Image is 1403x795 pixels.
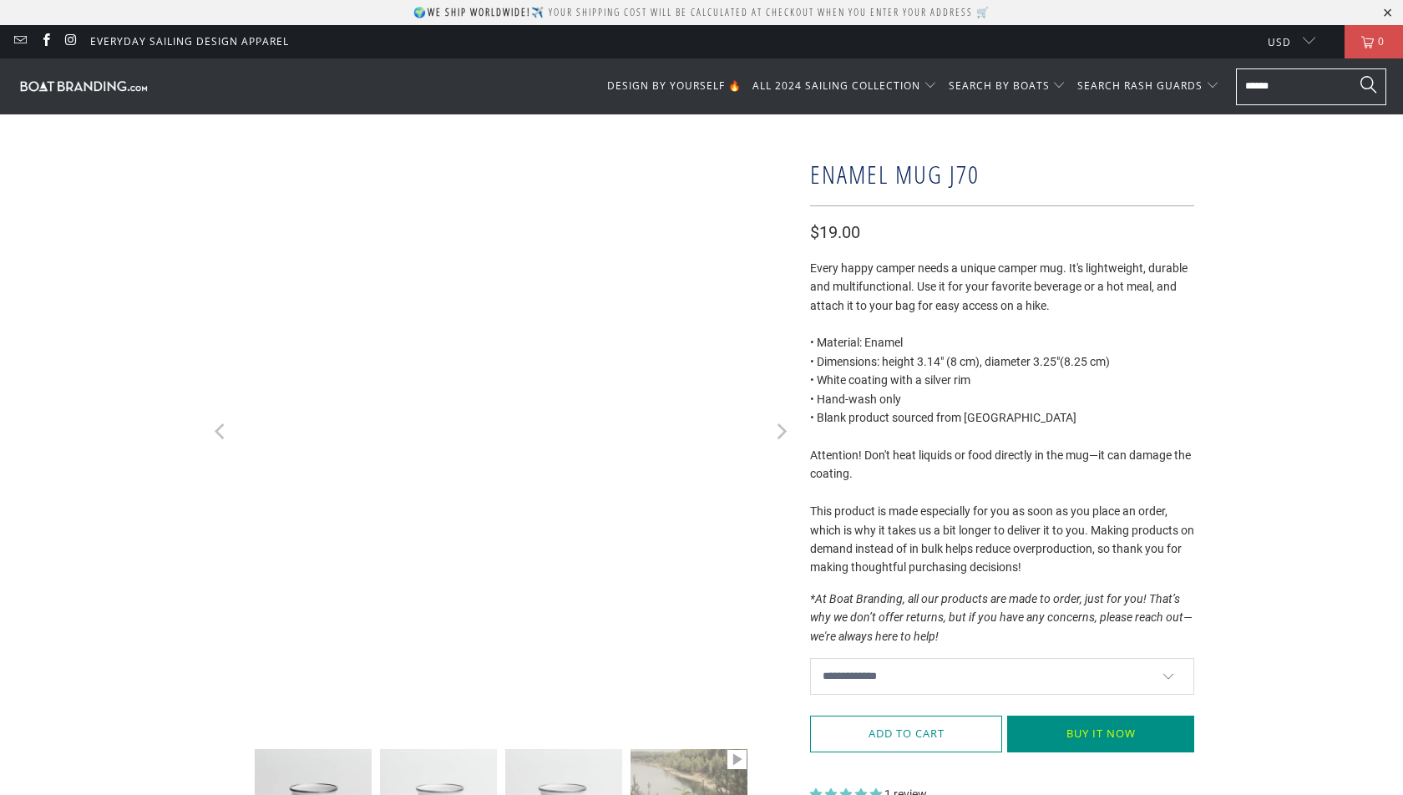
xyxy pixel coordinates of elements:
[13,34,27,48] a: Email Boatbranding
[607,78,742,93] span: DESIGN BY YOURSELF 🔥
[1374,25,1389,58] span: 0
[1345,25,1403,58] a: 0
[810,222,860,242] span: $19.00
[413,5,990,19] p: 🌍 ✈️ Your shipping cost will be calculated at checkout when you enter your address 🛒
[810,259,1194,577] div: Every happy camper needs a unique camper mug. It's lightweight, durable and multifunctional. Use ...
[607,67,1219,106] nav: Translation missing: en.navigation.header.main_nav
[828,727,985,741] span: Add to Cart
[208,139,235,724] button: Previous
[428,5,531,19] strong: We ship worldwide!
[767,139,794,724] button: Next
[1077,78,1203,93] span: SEARCH RASH GUARDS
[810,592,1193,643] em: *At Boat Branding, all our products are made to order, just for you! That’s why we don’t offer re...
[607,67,742,106] a: DESIGN BY YOURSELF 🔥
[752,67,937,106] summary: ALL 2024 SAILING COLLECTION
[810,152,1194,193] h1: Enamel Mug J70
[17,78,150,94] img: Boatbranding
[752,78,920,93] span: ALL 2024 SAILING COLLECTION
[1268,35,1291,49] span: USD
[1254,25,1315,58] button: USD
[1007,716,1194,752] button: Buy it now
[1077,67,1219,106] summary: SEARCH RASH GUARDS
[810,716,1002,752] button: Add to Cart
[90,33,289,51] a: Everyday Sailing Design Apparel
[949,78,1050,93] span: SEARCH BY BOATS
[38,34,52,48] a: Boatbranding on Facebook
[209,139,793,724] img: Boatbranding Enamel Mug J70 Sailing-Gift Regatta Yacht Sailing-Lifestyle Sailing-Apparel Nautical...
[949,67,1066,106] summary: SEARCH BY BOATS
[63,34,78,48] a: Boatbranding on Instagram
